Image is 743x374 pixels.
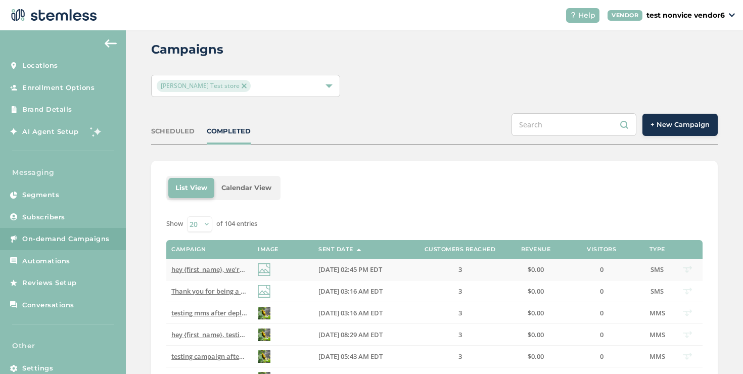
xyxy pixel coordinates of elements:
[171,352,248,361] label: testing campaign after deployment Reply END to cancel
[587,246,616,253] label: Visitors
[171,330,377,339] span: hey {first_name}, testing mms from twilio line Reply END to cancel
[157,80,251,92] span: [PERSON_NAME] Test store
[171,287,473,296] span: Thank you for being a valued customer! We've got your insider specials here: Reply END to cancel
[414,309,505,317] label: 3
[516,287,556,296] label: $0.00
[647,331,667,339] label: MMS
[566,265,637,274] label: 0
[356,249,361,251] img: icon-sort-1e1d7615.svg
[258,263,270,276] img: icon-img-d887fa0c.svg
[651,265,664,274] span: SMS
[649,330,665,339] span: MMS
[458,265,462,274] span: 3
[566,352,637,361] label: 0
[22,278,77,288] span: Reviews Setup
[458,330,462,339] span: 3
[516,331,556,339] label: $0.00
[318,352,404,361] label: 09/29/2025 05:43 AM EDT
[22,83,95,93] span: Enrollment Options
[22,190,59,200] span: Segments
[22,234,110,244] span: On-demand Campaigns
[458,308,462,317] span: 3
[600,308,603,317] span: 0
[258,307,270,319] img: v2d96MTPJ1Id5MdjRNyzqxMIUzDAhEoMPjYj.jpg
[318,331,404,339] label: 10/08/2025 08:29 AM EDT
[318,330,383,339] span: [DATE] 08:29 AM EDT
[649,308,665,317] span: MMS
[651,287,664,296] span: SMS
[647,309,667,317] label: MMS
[22,105,72,115] span: Brand Details
[216,219,257,229] label: of 104 entries
[171,309,248,317] label: testing mms after deployment Reply END to cancel
[600,352,603,361] span: 0
[318,265,382,274] span: [DATE] 02:45 PM EDT
[414,287,505,296] label: 3
[651,120,710,130] span: + New Campaign
[566,309,637,317] label: 0
[258,246,278,253] label: Image
[528,352,544,361] span: $0.00
[318,287,383,296] span: [DATE] 03:16 AM EDT
[318,309,404,317] label: 10/13/2025 03:16 AM EDT
[608,10,642,21] div: VENDOR
[458,352,462,361] span: 3
[729,13,735,17] img: icon_down-arrow-small-66adaf34.svg
[425,246,496,253] label: Customers Reached
[171,265,248,274] label: hey {first_name}, we're testing a multi segment message using a twilio line to make sure it's for...
[528,265,544,274] span: $0.00
[528,330,544,339] span: $0.00
[414,265,505,274] label: 3
[528,308,544,317] span: $0.00
[642,114,718,136] button: + New Campaign
[22,127,78,137] span: AI Agent Setup
[528,287,544,296] span: $0.00
[22,363,53,373] span: Settings
[647,287,667,296] label: SMS
[521,246,551,253] label: Revenue
[566,287,637,296] label: 0
[207,126,251,136] div: COMPLETED
[8,5,97,25] img: logo-dark-0685b13c.svg
[578,10,595,21] span: Help
[151,40,223,59] h2: Campaigns
[171,331,248,339] label: hey {first_name}, testing mms from twilio line Reply END to cancel
[168,178,214,198] li: List View
[318,308,383,317] span: [DATE] 03:16 AM EDT
[105,39,117,48] img: icon-arrow-back-accent-c549486e.svg
[516,352,556,361] label: $0.00
[258,350,270,363] img: dmR4lkssp8FUyAiElGpuPc9wPaiIgViw87ZLskre.jpg
[171,246,206,253] label: Campaign
[166,219,183,229] label: Show
[318,352,383,361] span: [DATE] 05:43 AM EDT
[318,287,404,296] label: 10/13/2025 03:16 AM EDT
[171,308,329,317] span: testing mms after deployment Reply END to cancel
[647,265,667,274] label: SMS
[414,352,505,361] label: 3
[171,287,248,296] label: Thank you for being a valued customer! We've got your insider specials here: Reply END to cancel
[22,212,65,222] span: Subscribers
[414,331,505,339] label: 3
[649,352,665,361] span: MMS
[22,300,74,310] span: Conversations
[566,331,637,339] label: 0
[242,83,247,88] img: icon-close-accent-8a337256.svg
[171,352,344,361] span: testing campaign after deployment Reply END to cancel
[258,285,270,298] img: icon-img-d887fa0c.svg
[600,265,603,274] span: 0
[318,265,404,274] label: 10/13/2025 02:45 PM EDT
[570,12,576,18] img: icon-help-white-03924b79.svg
[258,329,270,341] img: IiHqghxd3zWeo9RImkoVnpiBSHIT8XezV.jpg
[22,256,70,266] span: Automations
[151,126,195,136] div: SCHEDULED
[22,61,58,71] span: Locations
[318,246,353,253] label: Sent Date
[512,113,636,136] input: Search
[600,287,603,296] span: 0
[458,287,462,296] span: 3
[692,325,743,374] iframe: Chat Widget
[516,265,556,274] label: $0.00
[647,352,667,361] label: MMS
[646,10,725,21] p: test nonvice vendor6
